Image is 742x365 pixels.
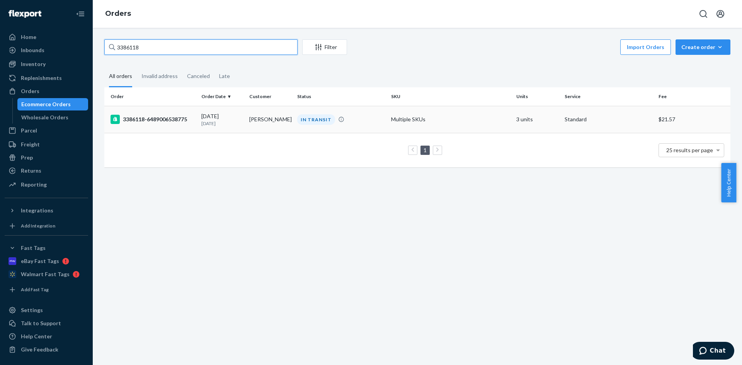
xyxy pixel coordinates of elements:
[246,106,294,133] td: [PERSON_NAME]
[5,242,88,254] button: Fast Tags
[21,346,58,353] div: Give Feedback
[5,138,88,151] a: Freight
[5,204,88,217] button: Integrations
[99,3,137,25] ol: breadcrumbs
[21,87,39,95] div: Orders
[104,87,198,106] th: Order
[294,87,388,106] th: Status
[5,317,88,329] button: Talk to Support
[422,147,428,153] a: Page 1 is your current page
[21,114,68,121] div: Wholesale Orders
[201,112,243,127] div: [DATE]
[21,127,37,134] div: Parcel
[111,115,195,124] div: 3386118-6489006538775
[655,87,730,106] th: Fee
[388,106,513,133] td: Multiple SKUs
[681,43,725,51] div: Create order
[5,343,88,356] button: Give Feedback
[5,85,88,97] a: Orders
[21,46,44,54] div: Inbounds
[21,74,62,82] div: Replenishments
[302,39,347,55] button: Filter
[5,165,88,177] a: Returns
[198,87,246,106] th: Order Date
[17,111,88,124] a: Wholesale Orders
[21,33,36,41] div: Home
[303,43,347,51] div: Filter
[297,114,335,125] div: IN TRANSIT
[21,244,46,252] div: Fast Tags
[696,6,711,22] button: Open Search Box
[5,72,88,84] a: Replenishments
[21,141,40,148] div: Freight
[21,60,46,68] div: Inventory
[5,58,88,70] a: Inventory
[17,98,88,110] a: Ecommerce Orders
[21,306,43,314] div: Settings
[5,178,88,191] a: Reporting
[73,6,88,22] button: Close Navigation
[21,222,55,229] div: Add Integration
[21,257,59,265] div: eBay Fast Tags
[141,66,178,86] div: Invalid address
[693,342,734,361] iframe: Opens a widget where you can chat to one of our agents
[5,330,88,343] a: Help Center
[655,106,730,133] td: $21.57
[721,163,736,202] button: Help Center
[21,167,41,175] div: Returns
[104,39,298,55] input: Search orders
[21,286,49,293] div: Add Fast Tag
[249,93,291,100] div: Customer
[201,120,243,127] p: [DATE]
[5,304,88,316] a: Settings
[219,66,230,86] div: Late
[713,6,728,22] button: Open account menu
[5,284,88,296] a: Add Fast Tag
[620,39,671,55] button: Import Orders
[9,10,41,18] img: Flexport logo
[5,31,88,43] a: Home
[5,268,88,280] a: Walmart Fast Tags
[5,220,88,232] a: Add Integration
[666,147,713,153] span: 25 results per page
[513,106,561,133] td: 3 units
[21,154,33,161] div: Prep
[21,270,70,278] div: Walmart Fast Tags
[565,115,652,123] p: Standard
[5,255,88,267] a: eBay Fast Tags
[21,181,47,188] div: Reporting
[21,207,53,214] div: Integrations
[21,333,52,340] div: Help Center
[5,44,88,56] a: Inbounds
[21,100,71,108] div: Ecommerce Orders
[105,9,131,18] a: Orders
[5,151,88,164] a: Prep
[187,66,210,86] div: Canceled
[513,87,561,106] th: Units
[21,319,61,327] div: Talk to Support
[676,39,730,55] button: Create order
[562,87,655,106] th: Service
[109,66,132,87] div: All orders
[388,87,513,106] th: SKU
[5,124,88,137] a: Parcel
